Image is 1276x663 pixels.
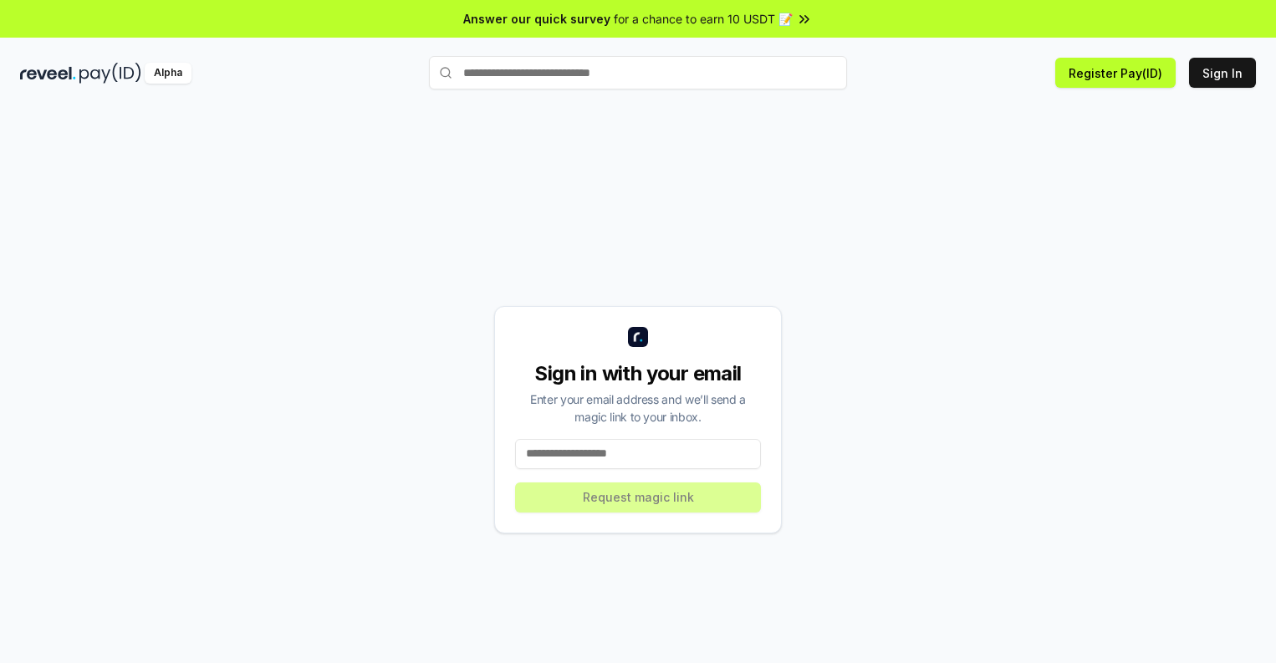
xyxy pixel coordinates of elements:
img: reveel_dark [20,63,76,84]
button: Register Pay(ID) [1055,58,1176,88]
span: for a chance to earn 10 USDT 📝 [614,10,793,28]
span: Answer our quick survey [463,10,610,28]
img: logo_small [628,327,648,347]
div: Alpha [145,63,191,84]
img: pay_id [79,63,141,84]
div: Sign in with your email [515,360,761,387]
div: Enter your email address and we’ll send a magic link to your inbox. [515,390,761,426]
button: Sign In [1189,58,1256,88]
